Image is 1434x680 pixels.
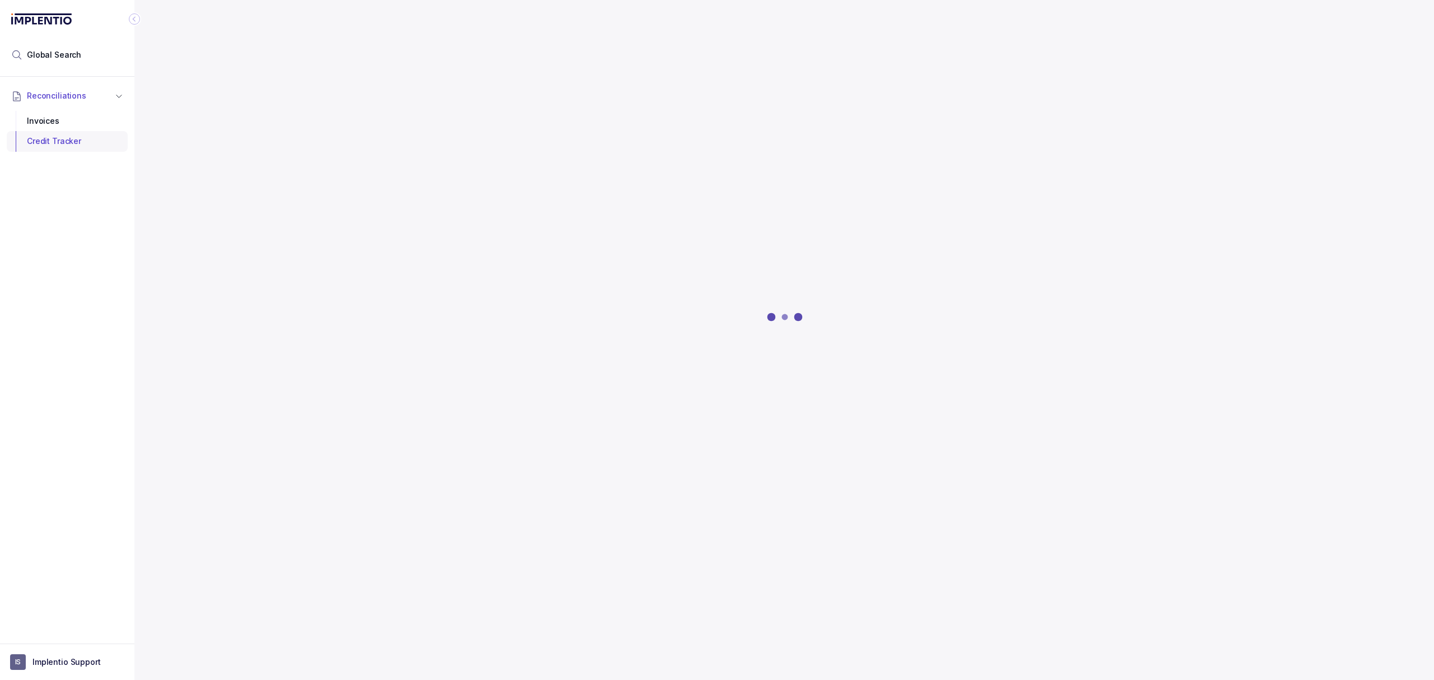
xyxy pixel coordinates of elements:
span: User initials [10,654,26,670]
div: Collapse Icon [128,12,141,26]
p: Implentio Support [32,656,101,668]
div: Reconciliations [7,109,128,154]
button: Reconciliations [7,83,128,108]
span: Global Search [27,49,81,60]
div: Invoices [16,111,119,131]
div: Credit Tracker [16,131,119,151]
span: Reconciliations [27,90,86,101]
button: User initialsImplentio Support [10,654,124,670]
